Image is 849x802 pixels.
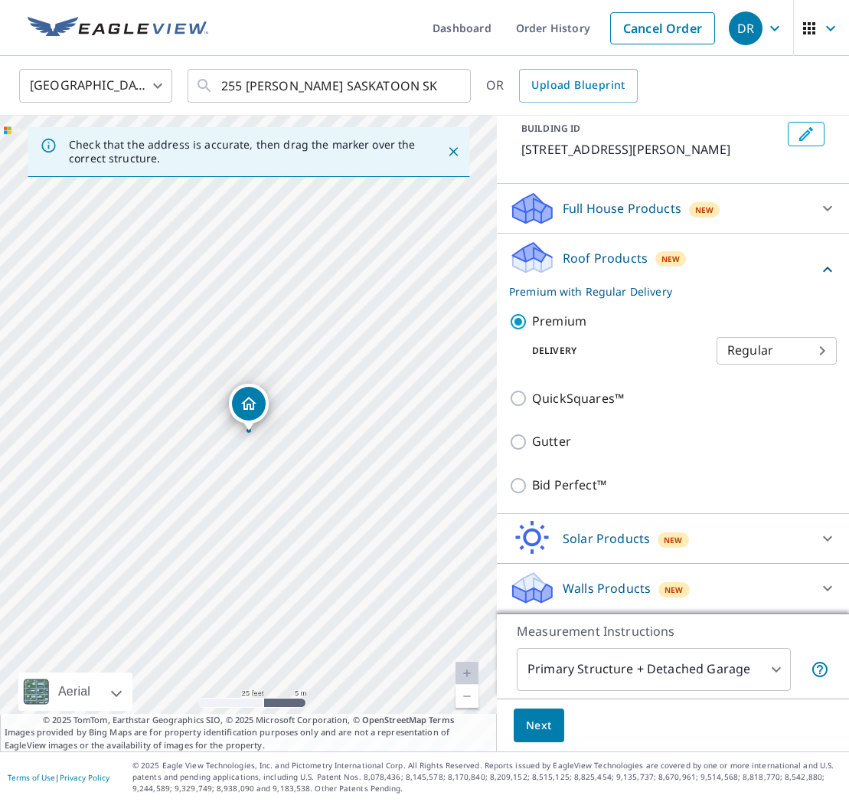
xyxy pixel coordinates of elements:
div: Regular [717,329,837,372]
p: © 2025 Eagle View Technologies, Inc. and Pictometry International Corp. All Rights Reserved. Repo... [132,760,841,794]
p: Roof Products [563,249,648,267]
span: Your report will include the primary structure and a detached garage if one exists. [811,660,829,679]
img: EV Logo [28,17,208,40]
a: Terms of Use [8,772,55,783]
span: New [665,584,684,596]
p: Premium with Regular Delivery [509,283,818,300]
a: OpenStreetMap [362,714,426,725]
a: Terms [429,714,454,725]
p: Bid Perfect™ [532,476,606,495]
span: New [664,534,683,546]
p: | [8,773,109,782]
div: DR [729,11,762,45]
a: Current Level 20, Zoom In Disabled [456,662,478,685]
p: Walls Products [563,579,651,597]
p: QuickSquares™ [532,389,624,408]
a: Cancel Order [610,12,715,44]
span: New [661,253,681,265]
div: Solar ProductsNew [509,520,837,557]
p: Delivery [509,344,717,358]
p: Gutter [532,432,571,451]
div: OR [486,69,638,103]
a: Upload Blueprint [519,69,637,103]
p: Full House Products [563,199,681,218]
div: Aerial [54,673,95,711]
a: Current Level 20, Zoom Out [456,685,478,708]
div: Full House ProductsNew [509,190,837,227]
p: Measurement Instructions [517,622,829,640]
span: Next [526,716,552,735]
span: Upload Blueprint [531,76,625,95]
div: Walls ProductsNew [509,570,837,607]
button: Edit building 1 [788,122,825,146]
a: Privacy Policy [60,772,109,783]
span: New [695,204,714,216]
p: Solar Products [563,529,650,548]
span: © 2025 TomTom, Earthstar Geographics SIO, © 2025 Microsoft Corporation, © [43,714,454,727]
div: Aerial [18,673,132,711]
p: Check that the address is accurate, then drag the marker over the correct structure. [69,138,419,165]
div: Primary Structure + Detached Garage [517,648,791,691]
button: Close [443,142,463,162]
input: Search by address or latitude-longitude [221,64,439,107]
button: Next [514,709,564,743]
div: Dropped pin, building 1, Residential property, 255 MANNING CRES SASKATOON SK S7L6J3 [229,384,269,431]
div: [GEOGRAPHIC_DATA] [19,64,172,107]
p: Premium [532,312,586,331]
p: [STREET_ADDRESS][PERSON_NAME] [521,140,782,159]
p: BUILDING ID [521,122,580,135]
div: Roof ProductsNewPremium with Regular Delivery [509,240,837,300]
